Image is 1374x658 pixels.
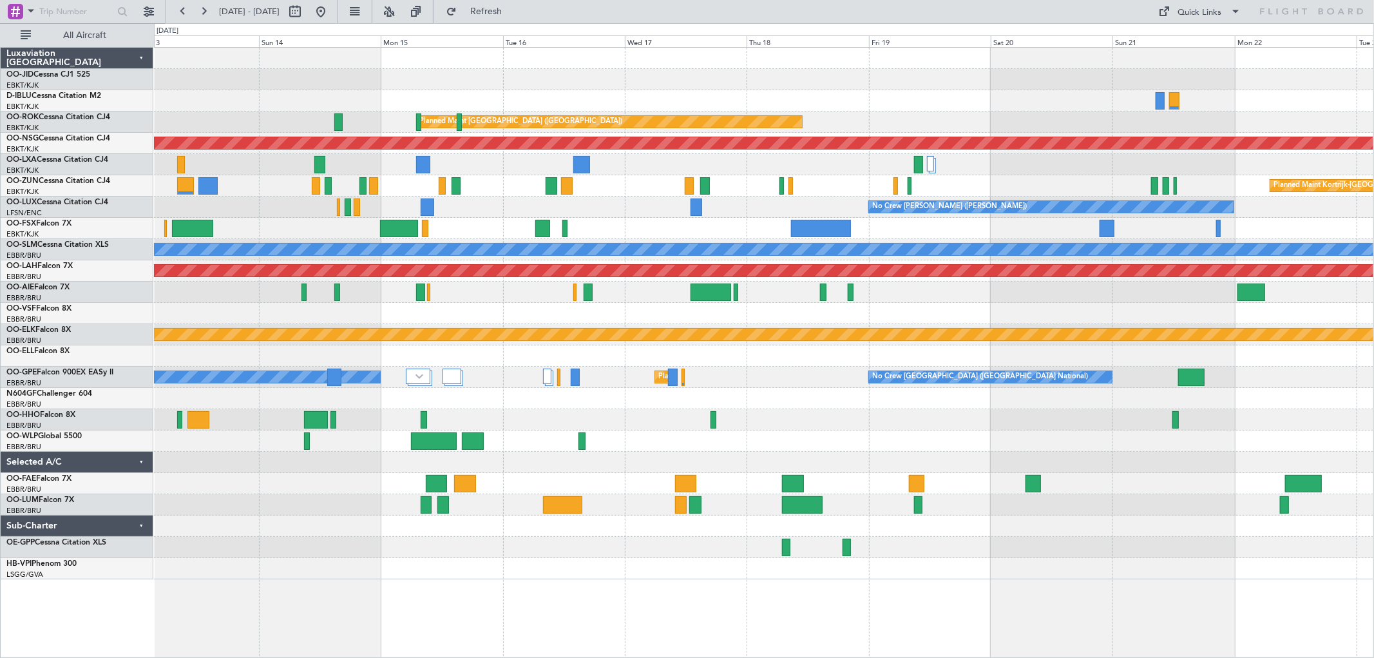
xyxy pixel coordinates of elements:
[6,475,72,483] a: OO-FAEFalcon 7X
[6,144,39,154] a: EBKT/KJK
[219,6,280,17] span: [DATE] - [DATE]
[6,135,39,142] span: OO-NSG
[6,347,34,355] span: OO-ELL
[6,305,72,313] a: OO-VSFFalcon 8X
[6,123,39,133] a: EBKT/KJK
[6,220,36,227] span: OO-FSX
[6,369,113,376] a: OO-GPEFalcon 900EX EASy II
[6,293,41,303] a: EBBR/BRU
[6,113,39,121] span: OO-ROK
[6,347,70,355] a: OO-ELLFalcon 8X
[420,112,623,131] div: Planned Maint [GEOGRAPHIC_DATA] ([GEOGRAPHIC_DATA])
[6,166,39,175] a: EBKT/KJK
[6,369,37,376] span: OO-GPE
[6,92,101,100] a: D-IBLUCessna Citation M2
[6,262,37,270] span: OO-LAH
[6,272,41,282] a: EBBR/BRU
[6,102,39,111] a: EBKT/KJK
[6,229,39,239] a: EBKT/KJK
[415,374,423,379] img: arrow-gray.svg
[6,284,34,291] span: OO-AIE
[6,378,41,388] a: EBBR/BRU
[625,35,747,47] div: Wed 17
[6,198,37,206] span: OO-LUX
[6,432,82,440] a: OO-WLPGlobal 5500
[6,241,109,249] a: OO-SLMCessna Citation XLS
[747,35,868,47] div: Thu 18
[381,35,502,47] div: Mon 15
[6,241,37,249] span: OO-SLM
[6,411,40,419] span: OO-HHO
[6,326,71,334] a: OO-ELKFalcon 8X
[6,539,106,547] a: OE-GPPCessna Citation XLS
[6,496,39,504] span: OO-LUM
[872,197,1027,217] div: No Crew [PERSON_NAME] ([PERSON_NAME])
[6,305,36,313] span: OO-VSF
[869,35,991,47] div: Fri 19
[6,208,42,218] a: LFSN/ENC
[459,7,513,16] span: Refresh
[14,25,140,46] button: All Aircraft
[6,400,41,409] a: EBBR/BRU
[6,92,32,100] span: D-IBLU
[658,367,892,387] div: Planned Maint [GEOGRAPHIC_DATA] ([GEOGRAPHIC_DATA] National)
[6,71,33,79] span: OO-JID
[6,113,110,121] a: OO-ROKCessna Citation CJ4
[6,390,92,398] a: N604GFChallenger 604
[6,496,74,504] a: OO-LUMFalcon 7X
[39,2,113,21] input: Trip Number
[6,442,41,452] a: EBBR/BRU
[6,560,77,568] a: HB-VPIPhenom 300
[440,1,517,22] button: Refresh
[6,198,108,206] a: OO-LUXCessna Citation CJ4
[6,177,110,185] a: OO-ZUNCessna Citation CJ4
[157,26,178,37] div: [DATE]
[1178,6,1222,19] div: Quick Links
[137,35,259,47] div: Sat 13
[991,35,1112,47] div: Sat 20
[6,421,41,431] a: EBBR/BRU
[6,390,37,398] span: N604GF
[6,336,41,345] a: EBBR/BRU
[6,135,110,142] a: OO-NSGCessna Citation CJ4
[6,284,70,291] a: OO-AIEFalcon 7X
[6,220,72,227] a: OO-FSXFalcon 7X
[6,485,41,494] a: EBBR/BRU
[259,35,381,47] div: Sun 14
[6,506,41,516] a: EBBR/BRU
[6,156,37,164] span: OO-LXA
[6,411,75,419] a: OO-HHOFalcon 8X
[1152,1,1248,22] button: Quick Links
[6,539,35,547] span: OE-GPP
[503,35,625,47] div: Tue 16
[6,326,35,334] span: OO-ELK
[6,156,108,164] a: OO-LXACessna Citation CJ4
[6,251,41,260] a: EBBR/BRU
[33,31,136,40] span: All Aircraft
[6,81,39,90] a: EBKT/KJK
[6,177,39,185] span: OO-ZUN
[1112,35,1234,47] div: Sun 21
[6,314,41,324] a: EBBR/BRU
[872,367,1088,387] div: No Crew [GEOGRAPHIC_DATA] ([GEOGRAPHIC_DATA] National)
[1235,35,1357,47] div: Mon 22
[6,432,38,440] span: OO-WLP
[6,71,90,79] a: OO-JIDCessna CJ1 525
[6,262,73,270] a: OO-LAHFalcon 7X
[6,560,32,568] span: HB-VPI
[6,187,39,197] a: EBKT/KJK
[6,570,43,579] a: LSGG/GVA
[6,475,36,483] span: OO-FAE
